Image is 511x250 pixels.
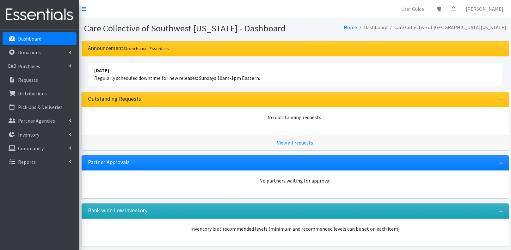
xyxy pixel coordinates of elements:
p: Pick Ups & Deliveries [18,104,63,110]
p: Donations [18,49,41,55]
a: User Guide [396,3,429,15]
h3: Announcements [88,45,169,52]
p: Community [18,145,44,151]
small: from Human Essentials [126,46,169,51]
p: Dashboard [18,35,41,42]
a: Dashboard [3,32,77,45]
a: [PERSON_NAME] [461,3,508,15]
p: Inventory is at recommended levels (minimum and recommended levels can be set on each item) [88,225,502,233]
a: Purchases [3,60,77,73]
a: Distributions [3,87,77,100]
a: Inventory [3,128,77,141]
a: View all requests [277,139,313,146]
h3: Outstanding Requests [88,96,141,102]
strong: [DATE] [94,67,109,74]
p: Purchases [18,63,40,69]
div: No outstanding requests! [88,113,502,121]
li: Dashboard [357,23,387,32]
li: Care Collective of [GEOGRAPHIC_DATA][US_STATE] [387,23,506,32]
p: Inventory [18,131,39,138]
p: Requests [18,77,38,83]
li: Regularly scheduled downtime for new releases: Sundays 10am-1pm Eastern. [88,63,502,86]
a: Donations [3,46,77,59]
img: HumanEssentials [3,4,77,25]
a: Pick Ups & Deliveries [3,101,77,113]
a: Home [344,24,357,30]
h3: Partner Approvals [88,159,130,166]
p: Reports [18,159,36,165]
a: Requests [3,74,77,86]
a: Partner Agencies [3,114,77,127]
a: Community [3,142,77,155]
div: No partners waiting for approval [88,177,502,184]
p: Partner Agencies [18,118,55,124]
a: Reports [3,156,77,168]
h1: Care Collective of Southwest [US_STATE] - Dashboard [84,23,293,34]
h3: Bank-wide Low inventory [88,207,147,214]
p: Distributions [18,90,47,97]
